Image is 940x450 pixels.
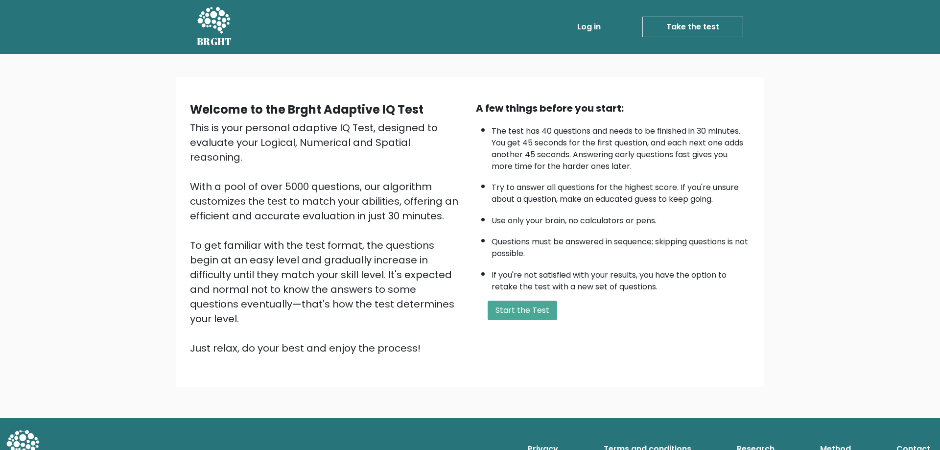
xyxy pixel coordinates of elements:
[492,210,750,227] li: Use only your brain, no calculators or pens.
[476,101,750,116] div: A few things before you start:
[197,4,232,50] a: BRGHT
[488,301,557,320] button: Start the Test
[492,177,750,205] li: Try to answer all questions for the highest score. If you're unsure about a question, make an edu...
[190,120,464,355] div: This is your personal adaptive IQ Test, designed to evaluate your Logical, Numerical and Spatial ...
[197,36,232,47] h5: BRGHT
[642,17,743,37] a: Take the test
[492,264,750,293] li: If you're not satisfied with your results, you have the option to retake the test with a new set ...
[190,101,423,118] b: Welcome to the Brght Adaptive IQ Test
[492,120,750,172] li: The test has 40 questions and needs to be finished in 30 minutes. You get 45 seconds for the firs...
[492,231,750,260] li: Questions must be answered in sequence; skipping questions is not possible.
[573,17,605,37] a: Log in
